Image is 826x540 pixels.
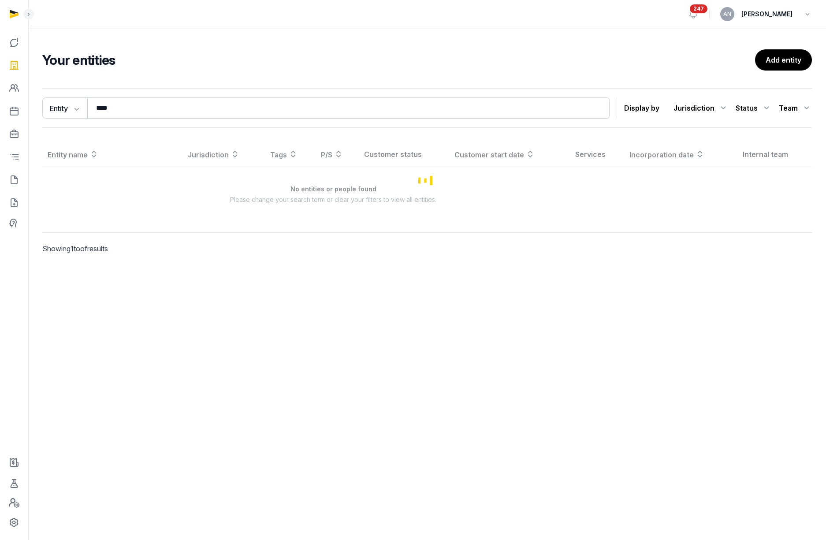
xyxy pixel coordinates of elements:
[736,101,772,115] div: Status
[42,142,812,218] div: Loading
[673,101,729,115] div: Jurisdiction
[42,233,224,264] p: Showing to of results
[42,97,87,119] button: Entity
[720,7,734,21] button: AN
[690,4,707,13] span: 247
[779,101,812,115] div: Team
[42,52,755,68] h2: Your entities
[741,9,793,19] span: [PERSON_NAME]
[723,11,731,17] span: AN
[71,244,74,253] span: 1
[755,49,812,71] a: Add entity
[624,101,659,115] p: Display by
